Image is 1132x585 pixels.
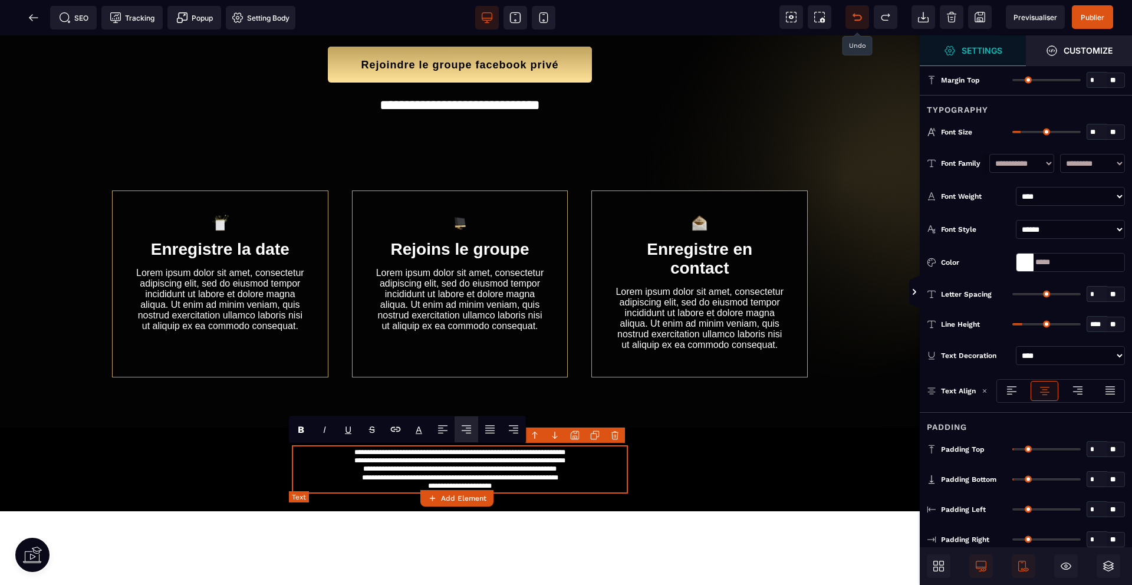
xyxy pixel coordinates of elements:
[376,229,544,299] text: Lorem ipsum dolor sit amet, consectetur adipiscing elit, sed do eiusmod tempor incididunt ut labo...
[1054,554,1078,578] span: Hide/Show Block
[1006,5,1065,29] span: Preview
[1013,13,1057,22] span: Previsualiser
[136,199,304,229] h1: Enregistre la date
[962,46,1002,55] strong: Settings
[982,388,988,394] img: loading
[136,229,304,299] text: Lorem ipsum dolor sit amet, consectetur adipiscing elit, sed do eiusmod tempor incididunt ut labo...
[779,5,803,29] span: View components
[616,248,784,318] text: Lorem ipsum dolor sit amet, consectetur adipiscing elit, sed do eiusmod tempor incididunt ut labo...
[313,416,337,442] span: Italic
[941,257,1011,268] div: Color
[176,12,213,24] span: Popup
[691,179,707,196] img: eef8e594c2091208b20f904e876b33d2_zeickn_envelop_white__golden_653f584d-0552-40f5-b53d-51f0027f283...
[1012,554,1035,578] span: Mobile Only
[232,12,289,24] span: Setting Body
[941,320,980,329] span: Line Height
[941,190,1011,202] div: Font Weight
[289,416,313,442] span: Bold
[969,554,993,578] span: Desktop Only
[941,350,1011,361] div: Text Decoration
[452,179,468,196] img: 1442e595050b8db88ab8aaddfa4489e1_zeickn_mac_mockup_black_screen_golden_21476cf5-f23c-4ccc-98c7-3e...
[59,12,88,24] span: SEO
[327,11,593,47] button: Rejoindre le groupe facebook privé
[920,95,1132,117] div: Typography
[920,412,1132,434] div: Padding
[455,416,478,442] span: Align Center
[1081,13,1104,22] span: Publier
[941,290,992,299] span: Letter Spacing
[941,475,996,484] span: Padding Bottom
[941,445,985,454] span: Padding Top
[337,416,360,442] span: Underline
[420,490,493,507] button: Add Element
[376,199,544,229] h1: Rejoins le groupe
[1026,35,1132,66] span: Open Style Manager
[212,179,228,196] img: 1bf18d3fcd90ab14cc8316db7502337c_zeickn_physical_modern_calendar_white_golden_0ccef65d-674e-46dd-...
[920,35,1026,66] span: Settings
[416,424,422,435] p: A
[369,424,375,435] s: S
[941,505,986,514] span: Padding Left
[441,494,486,502] strong: Add Element
[941,75,980,85] span: Margin Top
[345,424,351,435] u: U
[431,416,455,442] span: Align Left
[384,416,407,442] span: Link
[616,199,784,248] h1: Enregistre en contact
[808,5,831,29] span: Screenshot
[927,554,950,578] span: Open Blocks
[941,224,1011,235] div: Font Style
[1064,46,1113,55] strong: Customize
[941,157,983,169] div: Font Family
[927,385,976,397] p: Text Align
[110,12,154,24] span: Tracking
[478,416,502,442] span: Align Justify
[941,127,972,137] span: Font Size
[502,416,525,442] span: Align Right
[323,424,326,435] i: I
[416,424,422,435] label: Font color
[298,424,304,435] b: B
[941,535,989,544] span: Padding Right
[1097,554,1120,578] span: Open Layers
[360,416,384,442] span: Strike-through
